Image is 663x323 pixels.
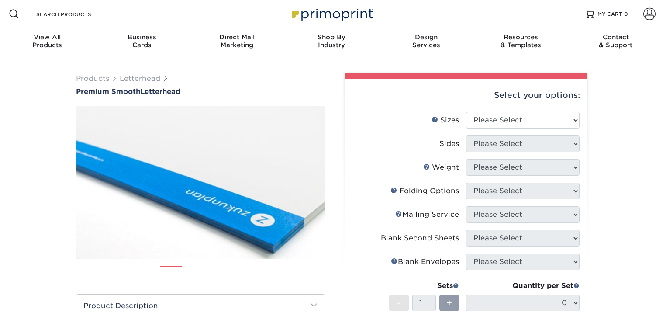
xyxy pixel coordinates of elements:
[190,33,284,49] div: Marketing
[423,162,459,173] div: Weight
[35,9,121,19] input: SEARCH PRODUCTS.....
[219,263,241,285] img: Letterhead 03
[76,97,325,269] img: Premium Smooth 01
[391,257,459,267] div: Blank Envelopes
[395,209,459,220] div: Mailing Service
[389,281,459,291] div: Sets
[76,295,325,317] h2: Product Description
[446,296,452,309] span: +
[190,263,211,285] img: Letterhead 02
[466,281,580,291] div: Quantity per Set
[288,4,375,23] img: Primoprint
[379,33,473,49] div: Services
[473,33,568,41] span: Resources
[95,33,190,41] span: Business
[95,33,190,49] div: Cards
[473,28,568,56] a: Resources& Templates
[624,11,628,17] span: 0
[284,33,379,49] div: Industry
[190,33,284,41] span: Direct Mail
[76,87,325,96] a: Premium SmoothLetterhead
[397,296,401,309] span: -
[439,139,459,149] div: Sides
[597,10,622,18] span: MY CART
[120,74,160,83] a: Letterhead
[390,186,459,196] div: Folding Options
[568,33,663,49] div: & Support
[190,28,284,56] a: Direct MailMarketing
[379,28,473,56] a: DesignServices
[381,233,459,243] div: Blank Second Sheets
[76,87,325,96] h1: Letterhead
[76,87,140,96] span: Premium Smooth
[568,33,663,41] span: Contact
[352,79,580,112] div: Select your options:
[379,33,473,41] span: Design
[95,28,190,56] a: BusinessCards
[568,28,663,56] a: Contact& Support
[160,263,182,285] img: Letterhead 01
[473,33,568,49] div: & Templates
[284,28,379,56] a: Shop ByIndustry
[284,33,379,41] span: Shop By
[432,115,459,125] div: Sizes
[76,74,109,83] a: Products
